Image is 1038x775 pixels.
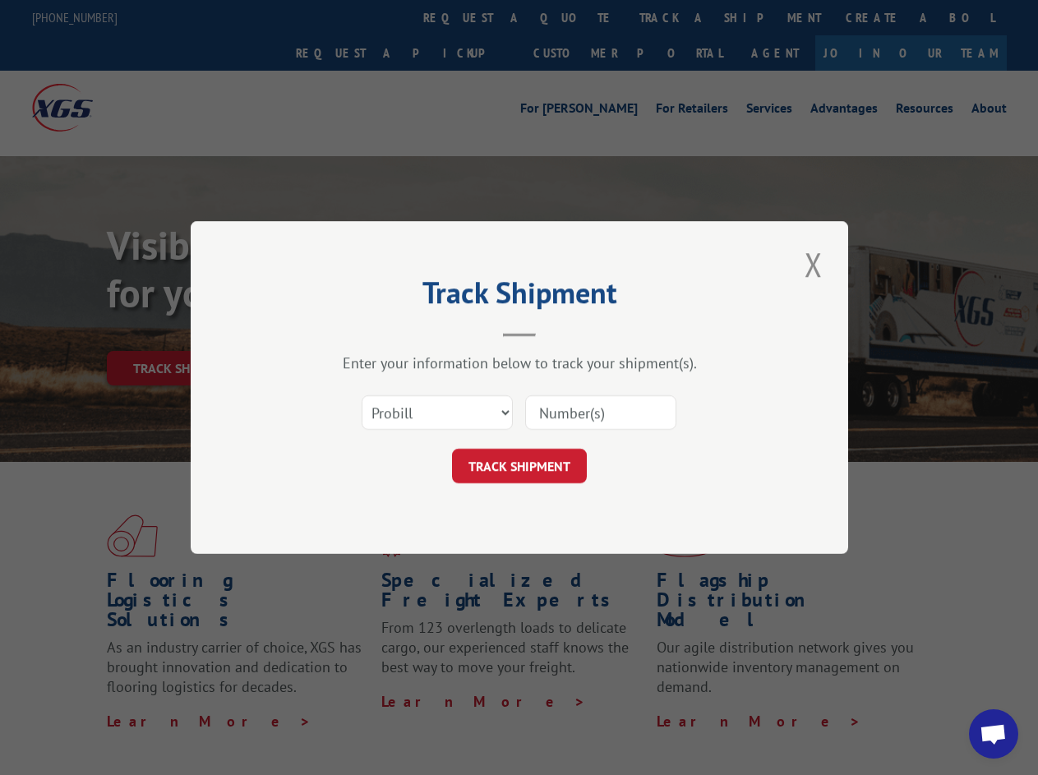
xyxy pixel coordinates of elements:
button: Close modal [800,242,828,287]
button: TRACK SHIPMENT [452,449,587,483]
input: Number(s) [525,395,676,430]
a: Open chat [969,709,1018,759]
h2: Track Shipment [273,281,766,312]
div: Enter your information below to track your shipment(s). [273,353,766,372]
